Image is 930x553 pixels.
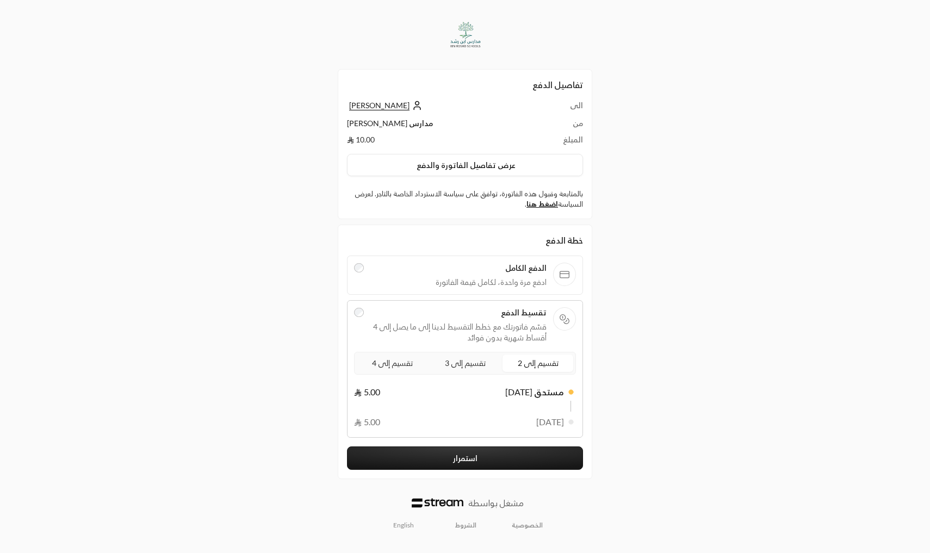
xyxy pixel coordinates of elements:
[370,307,547,318] span: تقسيط الدفع
[443,356,488,370] span: تقسيم إلى 3
[347,118,538,134] td: مدارس [PERSON_NAME]
[349,101,410,110] span: [PERSON_NAME]
[538,118,583,134] td: من
[387,517,420,534] a: English
[370,263,547,274] span: الدفع الكامل
[347,101,423,110] a: [PERSON_NAME]
[412,498,463,508] img: Logo
[505,386,564,399] span: مستحق [DATE]
[354,308,364,318] input: تقسيط الدفعقسّم فاتورتك مع خطط التقسيط لدينا إلى ما يصل إلى 4 أقساط شهرية بدون فوائد
[354,386,380,399] span: 5.00
[526,200,558,208] a: اضغط هنا
[370,321,547,343] span: قسّم فاتورتك مع خطط التقسيط لدينا إلى ما يصل إلى 4 أقساط شهرية بدون فوائد
[347,446,583,470] button: استمرار
[512,521,543,530] a: الخصوصية
[468,496,524,509] p: مشغل بواسطة
[443,17,487,60] img: Company Logo
[538,100,583,118] td: الى
[354,263,364,273] input: الدفع الكاملادفع مرة واحدة، لكامل قيمة الفاتورة
[455,521,476,530] a: الشروط
[347,189,583,210] label: بالمتابعة وقبول هذه الفاتورة، توافق على سياسة الاسترداد الخاصة بالتاجر. لعرض السياسة .
[370,277,547,288] span: ادفع مرة واحدة، لكامل قيمة الفاتورة
[347,134,538,145] td: 10.00
[347,154,583,177] button: عرض تفاصيل الفاتورة والدفع
[354,415,380,428] span: 5.00
[347,234,583,247] div: خطة الدفع
[538,134,583,145] td: المبلغ
[370,356,415,370] span: تقسيم إلى 4
[536,415,564,428] span: [DATE]
[347,78,583,91] h2: تفاصيل الدفع
[516,356,561,370] span: تقسيم إلى 2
